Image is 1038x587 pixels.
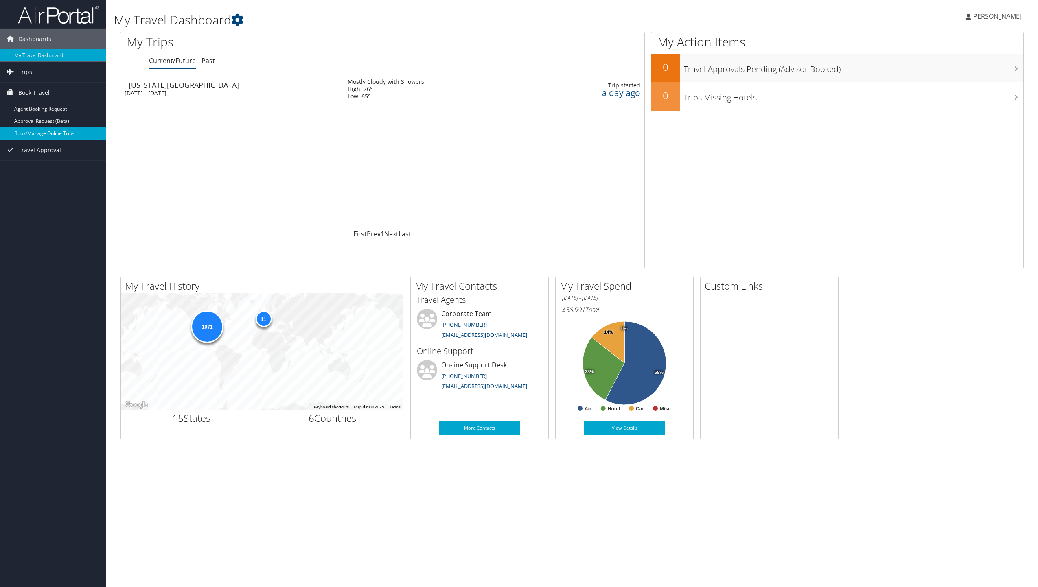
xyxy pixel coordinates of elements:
a: Next [384,229,399,238]
a: Open this area in Google Maps (opens a new window) [123,399,150,410]
div: 1071 [191,310,223,343]
h2: Custom Links [705,279,838,293]
h2: States [127,411,256,425]
li: On-line Support Desk [413,360,546,393]
a: [PERSON_NAME] [966,4,1030,28]
div: Mostly Cloudy with Showers [348,78,424,85]
a: [PHONE_NUMBER] [441,321,487,328]
span: 15 [172,411,184,425]
span: Dashboards [18,29,51,49]
span: $58,991 [562,305,585,314]
h3: Travel Agents [417,294,542,306]
h6: [DATE] - [DATE] [562,294,687,302]
tspan: 14% [604,330,613,335]
div: [US_STATE][GEOGRAPHIC_DATA] [129,81,339,89]
a: [EMAIL_ADDRESS][DOMAIN_NAME] [441,331,527,338]
div: High: 76° [348,85,424,93]
div: Trip started [554,82,640,89]
text: Misc [660,406,671,412]
h3: Travel Approvals Pending (Advisor Booked) [684,59,1023,75]
h2: Countries [268,411,397,425]
div: 11 [255,311,272,327]
div: a day ago [554,89,640,96]
a: More Contacts [439,421,520,435]
h3: Online Support [417,345,542,357]
span: Travel Approval [18,140,61,160]
a: 0Trips Missing Hotels [651,82,1023,111]
span: Trips [18,62,32,82]
a: Current/Future [149,56,196,65]
span: [PERSON_NAME] [971,12,1022,21]
text: Car [636,406,644,412]
div: [DATE] - [DATE] [125,89,335,97]
h6: Total [562,305,687,314]
h2: My Travel History [125,279,403,293]
tspan: 58% [655,370,664,375]
img: Google [123,399,150,410]
button: Keyboard shortcuts [314,404,349,410]
a: [PHONE_NUMBER] [441,372,487,380]
a: 0Travel Approvals Pending (Advisor Booked) [651,54,1023,82]
tspan: 0% [621,326,628,331]
text: Hotel [608,406,620,412]
a: First [353,229,367,238]
h1: My Travel Dashboard [114,11,725,28]
span: Map data ©2025 [354,405,384,409]
h2: 0 [651,60,680,74]
a: Last [399,229,411,238]
span: Book Travel [18,83,50,103]
span: 6 [309,411,314,425]
a: Prev [367,229,381,238]
div: Low: 65° [348,93,424,100]
li: Corporate Team [413,309,546,342]
a: [EMAIL_ADDRESS][DOMAIN_NAME] [441,382,527,390]
h2: My Travel Spend [560,279,693,293]
h2: 0 [651,89,680,103]
h1: My Trips [127,33,420,50]
img: airportal-logo.png [18,5,99,24]
a: Terms (opens in new tab) [389,405,401,409]
h1: My Action Items [651,33,1023,50]
tspan: 28% [585,369,594,374]
text: Air [585,406,591,412]
h2: My Travel Contacts [415,279,548,293]
h3: Trips Missing Hotels [684,88,1023,103]
a: View Details [584,421,665,435]
a: Past [201,56,215,65]
a: 1 [381,229,384,238]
